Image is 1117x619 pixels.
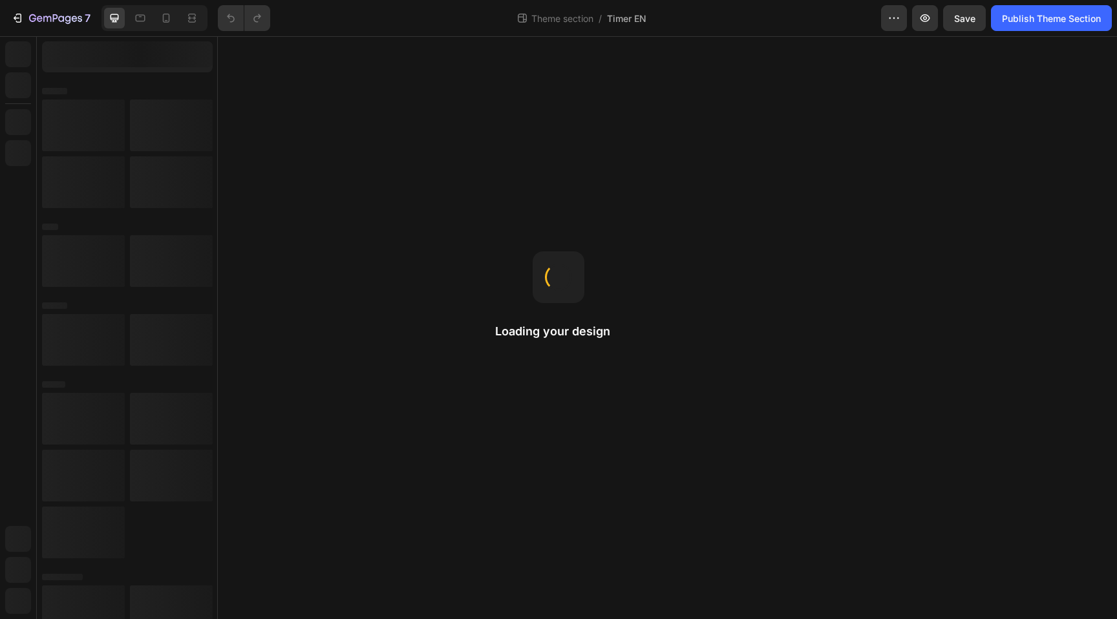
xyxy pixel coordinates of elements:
[607,12,646,25] span: Timer EN
[599,12,602,25] span: /
[529,12,596,25] span: Theme section
[943,5,986,31] button: Save
[991,5,1112,31] button: Publish Theme Section
[495,324,622,339] h2: Loading your design
[1002,12,1101,25] div: Publish Theme Section
[85,10,90,26] p: 7
[218,5,270,31] div: Undo/Redo
[954,13,975,24] span: Save
[5,5,96,31] button: 7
